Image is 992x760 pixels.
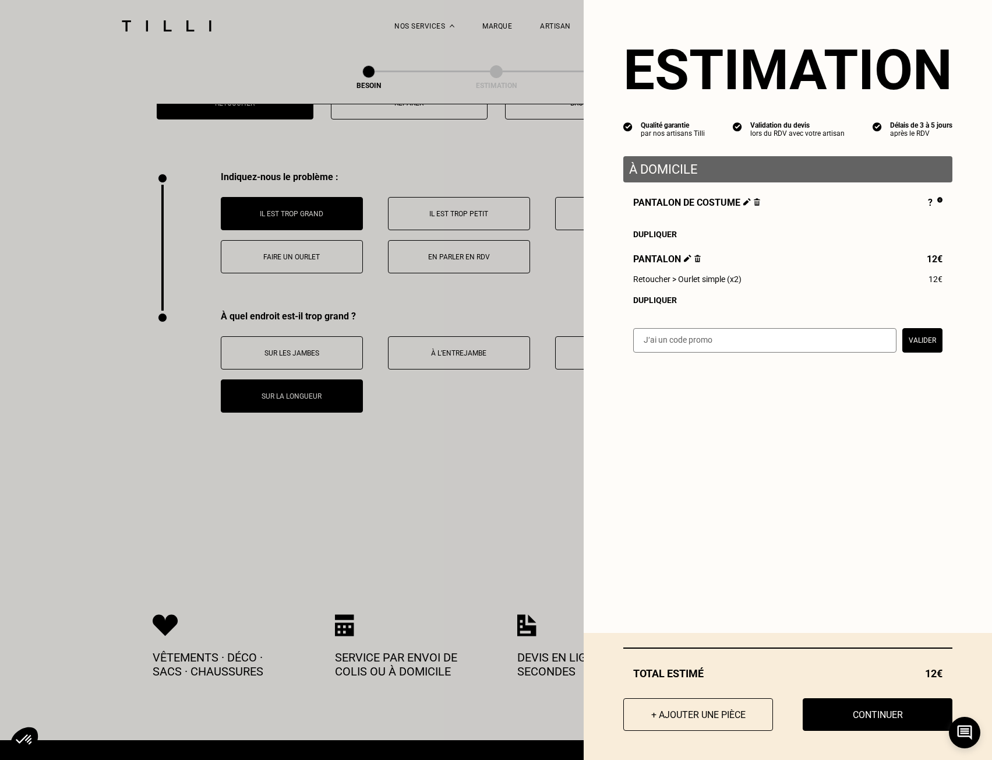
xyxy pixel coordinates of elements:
[927,254,942,265] span: 12€
[633,328,896,353] input: J‘ai un code promo
[890,121,952,129] div: Délais de 3 à 5 jours
[694,255,701,262] img: Supprimer
[684,255,691,262] img: Éditer
[623,121,633,132] img: icon list info
[925,667,942,680] span: 12€
[937,197,942,203] img: Pourquoi le prix est indéfini ?
[633,254,701,265] span: Pantalon
[633,275,742,284] span: Retoucher > Ourlet simple (x2)
[902,328,942,353] button: Valider
[623,667,952,680] div: Total estimé
[623,37,952,103] section: Estimation
[633,197,760,210] span: Pantalon de costume
[633,295,942,305] div: Dupliquer
[928,197,942,210] div: ?
[733,121,742,132] img: icon list info
[641,129,705,138] div: par nos artisans Tilli
[633,230,942,239] div: Dupliquer
[743,198,751,206] img: Éditer
[750,129,845,138] div: lors du RDV avec votre artisan
[623,698,773,731] button: + Ajouter une pièce
[629,162,947,177] p: À domicile
[890,129,952,138] div: après le RDV
[754,198,760,206] img: Supprimer
[873,121,882,132] img: icon list info
[641,121,705,129] div: Qualité garantie
[750,121,845,129] div: Validation du devis
[929,275,942,284] span: 12€
[803,698,952,731] button: Continuer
